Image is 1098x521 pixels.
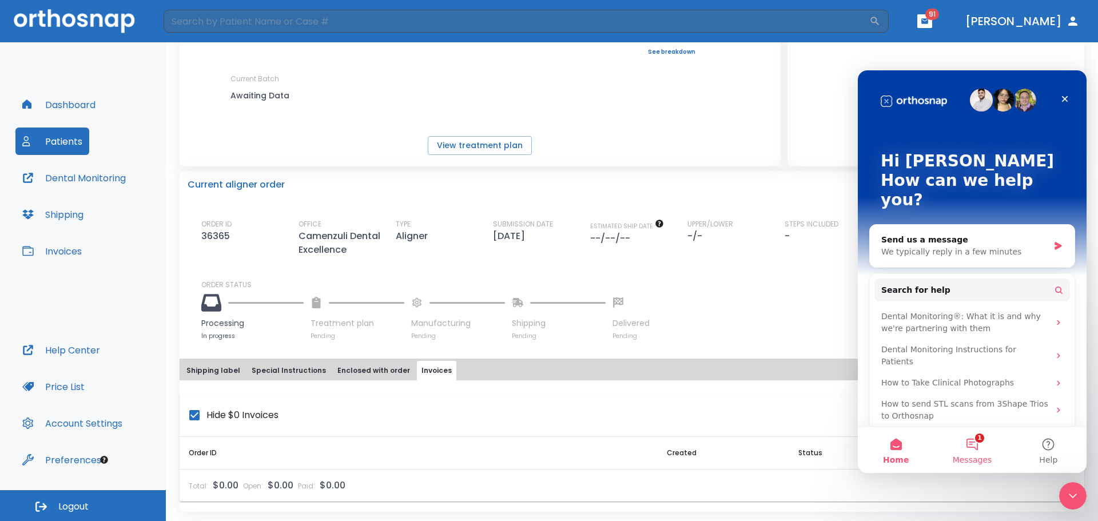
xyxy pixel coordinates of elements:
p: Camenzuli Dental Excellence [299,229,396,257]
span: Hide $0 Invoices [206,408,279,422]
span: Logout [58,500,89,513]
span: 91 [925,9,939,20]
p: 36365 [201,229,234,243]
input: Search by Patient Name or Case # [164,10,869,33]
p: Current aligner order [188,178,285,192]
th: Created [658,437,789,470]
p: OFFICE [299,219,321,229]
button: [PERSON_NAME] [961,11,1084,31]
p: STEPS INCLUDED [785,219,838,229]
p: ORDER STATUS [201,280,1076,290]
p: $0.00 [320,479,345,492]
p: [DATE] [493,229,530,243]
p: Current Batch [230,74,333,84]
p: Pending [512,332,606,340]
span: The date will be available after approving treatment plan [590,222,664,230]
button: Shipping [15,201,90,228]
div: tabs [182,361,1082,380]
button: Account Settings [15,409,129,437]
button: Invoices [417,361,456,380]
button: Price List [15,373,91,400]
p: Treatment plan [311,317,404,329]
button: Invoices [15,237,89,265]
button: Dental Monitoring [15,164,133,192]
p: Awaiting Data [230,89,333,102]
p: Delivered [612,317,650,329]
iframe: Intercom live chat [1059,482,1087,510]
th: Order ID [180,437,658,470]
button: Enclosed with order [333,361,415,380]
p: SUBMISSION DATE [493,219,553,229]
p: Aligner [396,229,432,243]
iframe: Intercom live chat [858,70,1087,473]
p: -/- [687,229,707,243]
p: Paid: [298,481,315,491]
button: Shipping label [182,361,245,380]
p: $0.00 [213,479,238,492]
button: Help Center [15,336,107,364]
img: Orthosnap [14,9,135,33]
p: $0.00 [268,479,293,492]
button: Dashboard [15,91,102,118]
th: Status [789,437,905,470]
p: Total: [189,481,208,491]
a: See breakdown [648,49,708,55]
p: Manufacturing [411,317,505,329]
p: Open: [243,481,263,491]
p: TYPE [396,219,411,229]
p: In progress [201,332,304,340]
p: ORDER ID [201,219,232,229]
button: View treatment plan [428,136,532,155]
p: - [785,229,790,243]
p: --/--/-- [590,232,635,245]
p: Pending [411,332,505,340]
p: Shipping [512,317,606,329]
button: Patients [15,128,89,155]
p: Pending [311,332,404,340]
p: UPPER/LOWER [687,219,733,229]
button: Preferences [15,446,108,474]
p: Pending [612,332,650,340]
p: Processing [201,317,304,329]
button: Special Instructions [247,361,331,380]
div: Tooltip anchor [99,455,109,465]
